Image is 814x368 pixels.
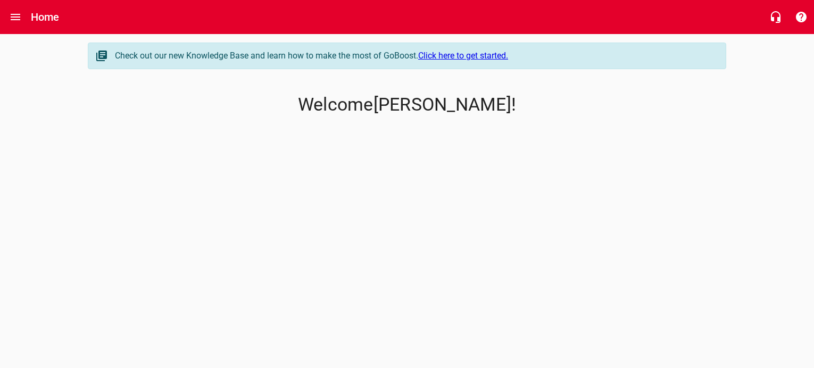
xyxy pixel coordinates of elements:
[115,49,715,62] div: Check out our new Knowledge Base and learn how to make the most of GoBoost.
[418,51,508,61] a: Click here to get started.
[88,94,726,115] p: Welcome [PERSON_NAME] !
[31,9,60,26] h6: Home
[3,4,28,30] button: Open drawer
[763,4,788,30] button: Live Chat
[788,4,814,30] button: Support Portal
